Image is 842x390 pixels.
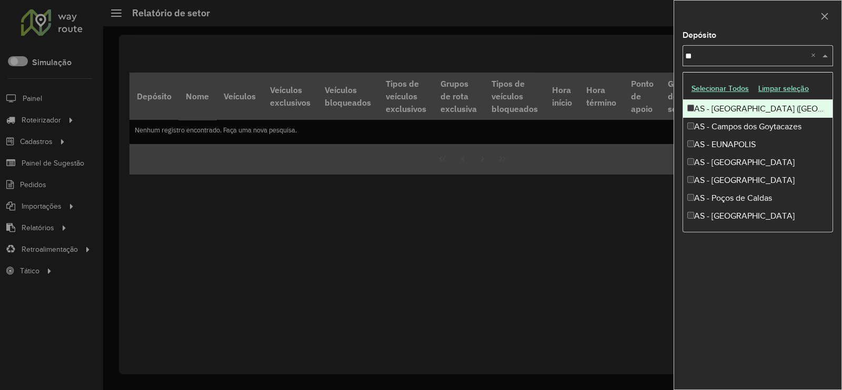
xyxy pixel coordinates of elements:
div: AS - [GEOGRAPHIC_DATA] [683,207,833,225]
button: Selecionar Todos [687,80,754,97]
button: Limpar seleção [754,80,814,97]
div: AS - [GEOGRAPHIC_DATA] [683,225,833,243]
div: AS - Campos dos Goytacazes [683,118,833,136]
div: AS - [GEOGRAPHIC_DATA] [683,171,833,189]
label: Depósito [683,29,716,42]
div: AS - [GEOGRAPHIC_DATA] [683,153,833,171]
div: AS - [GEOGRAPHIC_DATA] ([GEOGRAPHIC_DATA]) [683,100,833,118]
div: AS - Poços de Caldas [683,189,833,207]
ng-dropdown-panel: Options list [683,72,833,232]
span: Clear all [811,49,820,62]
div: AS - EUNAPOLIS [683,136,833,153]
